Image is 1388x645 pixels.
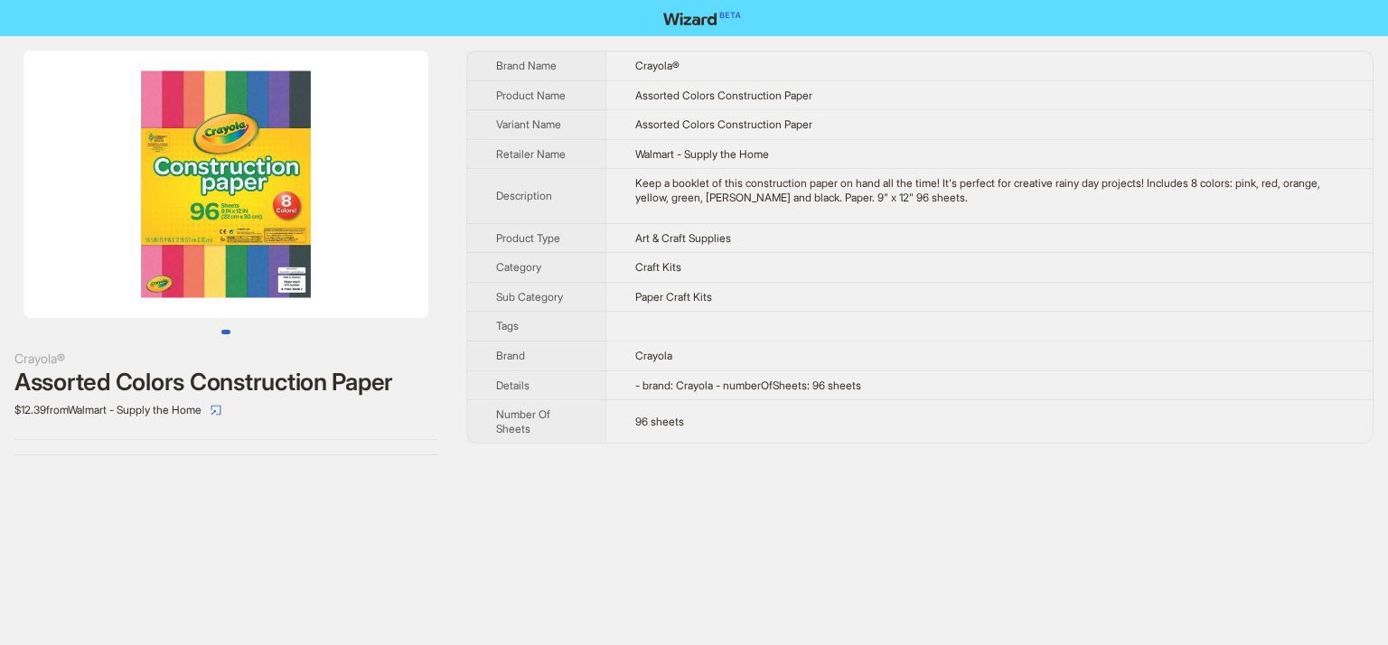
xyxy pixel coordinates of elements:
span: Sub Category [496,290,563,304]
span: Number Of Sheets [496,407,550,435]
span: Brand Name [496,59,557,72]
div: Keep a booklet of this construction paper on hand all the time! It's perfect for creative rainy d... [635,176,1344,204]
span: Assorted Colors Construction Paper [635,89,812,102]
span: Description [496,189,552,202]
span: select [211,405,221,416]
span: 96 sheets [635,415,684,428]
span: Crayola® [635,59,680,72]
span: Craft Kits [635,260,681,274]
span: Product Type [496,231,560,245]
span: Variant Name [496,117,561,131]
button: Go to slide 1 [221,330,230,334]
span: Art & Craft Supplies [635,231,731,245]
span: Brand [496,349,525,362]
span: Assorted Colors Construction Paper [635,117,812,131]
span: Category [496,260,541,274]
span: Retailer Name [496,147,566,161]
span: Walmart - Supply the Home [635,147,769,161]
span: Details [496,379,530,392]
img: Assorted Colors Construction Paper Assorted Colors Construction Paper image 1 [23,51,428,318]
span: Tags [496,319,519,332]
span: Product Name [496,89,566,102]
div: Assorted Colors Construction Paper [14,369,437,396]
div: $12.39 from Walmart - Supply the Home [14,396,437,425]
span: - brand: Crayola - numberOfSheets: 96 sheets [635,379,861,392]
span: Paper Craft Kits [635,290,712,304]
span: Crayola [635,349,672,362]
div: Crayola® [14,349,437,369]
